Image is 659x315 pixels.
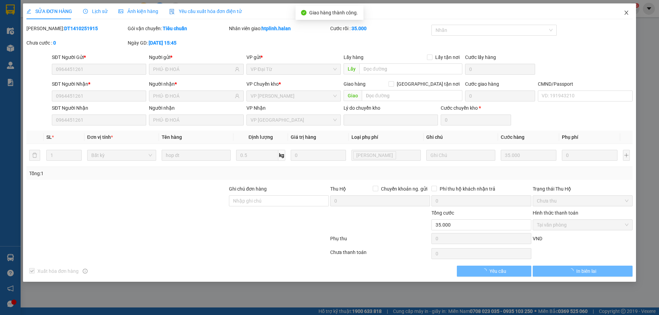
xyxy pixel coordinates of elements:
[162,134,182,140] span: Tên hàng
[309,10,358,15] span: Giao hàng thành công.
[617,3,636,23] button: Close
[465,90,535,101] input: Cước giao hàng
[356,152,393,159] span: [PERSON_NAME]
[431,210,454,216] span: Tổng cước
[52,104,146,112] div: SĐT Người Nhận
[301,10,307,15] span: check-circle
[533,185,633,193] div: Trạng thái Thu Hộ
[353,151,396,159] span: Lưu kho
[349,131,423,144] th: Loại phụ phí
[128,39,228,47] div: Ngày GD:
[26,39,126,47] div: Chưa cước :
[153,92,233,100] input: Tên người nhận
[162,150,231,161] input: VD: Bàn, Ghế
[344,63,359,74] span: Lấy
[344,104,438,112] div: Lý do chuyển kho
[169,9,242,14] span: Yêu cầu xuất hóa đơn điện tử
[394,80,462,88] span: [GEOGRAPHIC_DATA] tận nơi
[251,115,337,125] span: VP Định Hóa
[344,90,362,101] span: Giao
[344,54,363,60] span: Lấy hàng
[246,53,341,61] div: VP gửi
[118,9,158,14] span: Ảnh kiện hàng
[149,40,176,46] b: [DATE] 15:45
[46,134,52,140] span: SL
[465,54,496,60] label: Cước lấy hàng
[26,9,72,14] span: SỬA ĐƠN HÀNG
[457,266,531,277] button: Yêu cầu
[432,53,462,61] span: Lấy tận nơi
[235,67,240,72] span: user
[501,150,556,161] input: 0
[229,186,267,192] label: Ghi chú đơn hàng
[235,94,240,98] span: user
[538,80,632,88] div: CMND/Passport
[229,25,329,32] div: Nhân viên giao:
[153,65,233,73] input: Tên người gửi
[537,196,628,206] span: Chưa thu
[624,10,629,15] span: close
[149,80,243,88] div: Người nhận
[576,267,596,275] span: In biên lai
[35,267,81,275] span: Xuất hóa đơn hàng
[501,134,524,140] span: Cước hàng
[424,131,498,144] th: Ghi chú
[359,63,462,74] input: Dọc đường
[29,170,254,177] div: Tổng: 1
[489,267,506,275] span: Yêu cầu
[533,266,633,277] button: In biên lai
[83,9,88,14] span: clock-circle
[149,53,243,61] div: Người gửi
[362,90,462,101] input: Dọc đường
[533,210,578,216] label: Hình thức thanh toán
[246,81,279,87] span: VP Chuyển kho
[426,150,495,161] input: Ghi Chú
[262,26,291,31] b: htplinh.halan
[441,104,511,112] div: Cước chuyển kho
[465,81,499,87] label: Cước giao hàng
[562,134,578,140] span: Phụ phí
[149,104,243,112] div: Người nhận
[29,150,40,161] button: delete
[163,26,187,31] b: Tiêu chuẩn
[26,9,31,14] span: edit
[291,150,346,161] input: 0
[329,235,431,247] div: Phụ thu
[482,268,489,273] span: loading
[378,185,430,193] span: Chuyển khoản ng. gửi
[569,268,576,273] span: loading
[91,150,152,160] span: Bất kỳ
[9,47,102,70] b: GỬI : VP [GEOGRAPHIC_DATA]
[229,195,329,206] input: Ghi chú đơn hàng
[53,40,56,46] b: 0
[248,134,273,140] span: Định lượng
[251,64,337,74] span: VP Đại Từ
[533,236,542,241] span: VND
[537,220,628,230] span: Tại văn phòng
[64,17,287,25] li: 271 - [PERSON_NAME] - [GEOGRAPHIC_DATA] - [GEOGRAPHIC_DATA]
[437,185,498,193] span: Phí thu hộ khách nhận trả
[465,64,535,75] input: Cước lấy hàng
[329,249,431,261] div: Chưa thanh toán
[351,26,367,31] b: 35.000
[87,134,113,140] span: Đơn vị tính
[246,104,341,112] div: VP Nhận
[128,25,228,32] div: Gói vận chuyển:
[169,9,175,14] img: icon
[278,150,285,161] span: kg
[291,134,316,140] span: Giá trị hàng
[52,53,146,61] div: SĐT Người Gửi
[330,25,430,32] div: Cước rồi :
[83,269,88,274] span: info-circle
[83,9,107,14] span: Lịch sử
[330,186,346,192] span: Thu Hộ
[344,81,366,87] span: Giao hàng
[26,25,126,32] div: [PERSON_NAME]:
[623,150,630,161] button: plus
[64,26,98,31] b: DT1410251915
[118,9,123,14] span: picture
[52,80,146,88] div: SĐT Người Nhận
[9,9,60,43] img: logo.jpg
[251,91,337,101] span: VP Hoàng Gia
